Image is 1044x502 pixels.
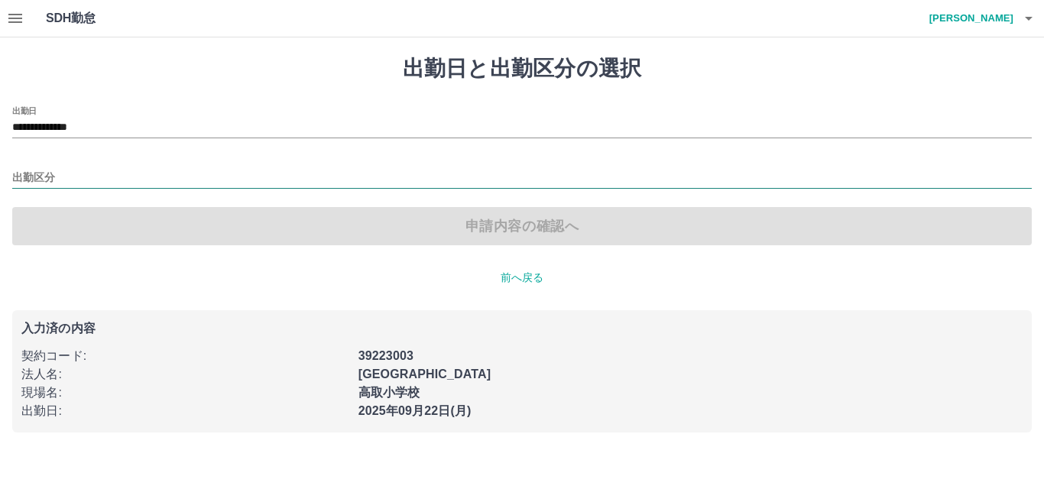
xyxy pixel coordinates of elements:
label: 出勤日 [12,105,37,116]
p: 現場名 : [21,384,349,402]
h1: 出勤日と出勤区分の選択 [12,56,1032,82]
b: [GEOGRAPHIC_DATA] [358,368,491,381]
p: 前へ戻る [12,270,1032,286]
b: 高取小学校 [358,386,420,399]
b: 39223003 [358,349,413,362]
p: 出勤日 : [21,402,349,420]
p: 契約コード : [21,347,349,365]
b: 2025年09月22日(月) [358,404,472,417]
p: 法人名 : [21,365,349,384]
p: 入力済の内容 [21,322,1023,335]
